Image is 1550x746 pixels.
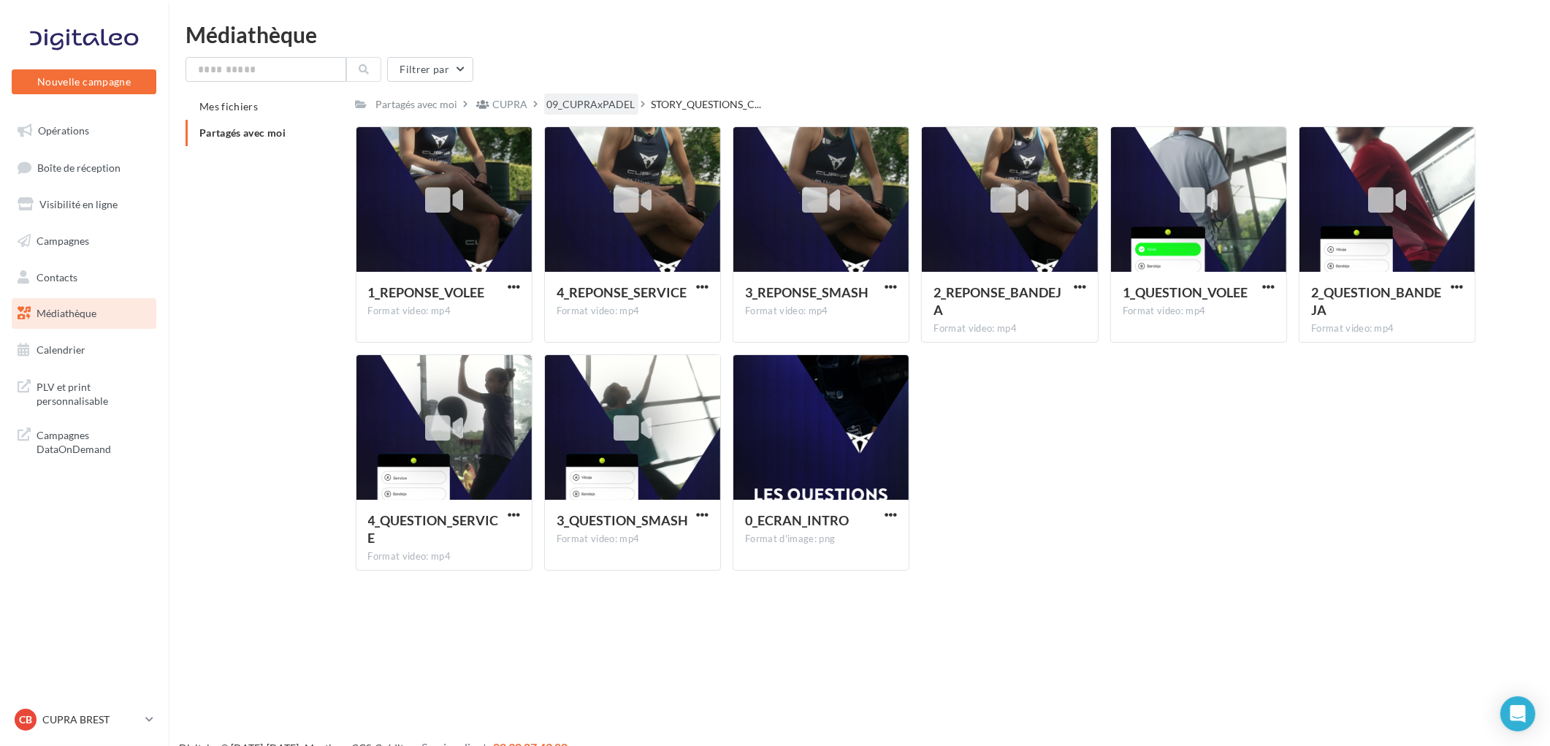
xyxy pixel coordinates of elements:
p: CUPRA BREST [42,712,140,727]
div: Format video: mp4 [745,305,897,318]
a: Boîte de réception [9,152,159,183]
div: Format video: mp4 [1311,322,1463,335]
span: 1_REPONSE_VOLEE [368,284,485,300]
span: Campagnes DataOnDemand [37,425,150,457]
span: 0_ECRAN_INTRO [745,512,849,528]
span: 1_QUESTION_VOLEE [1123,284,1248,300]
span: Calendrier [37,343,85,356]
span: Médiathèque [37,307,96,319]
div: Format video: mp4 [557,305,709,318]
span: 3_REPONSE_SMASH [745,284,868,300]
a: Médiathèque [9,298,159,329]
span: Mes fichiers [199,100,258,113]
span: STORY_QUESTIONS_C... [652,97,762,112]
a: Opérations [9,115,159,146]
span: 2_REPONSE_BANDEJA [934,284,1061,318]
a: Contacts [9,262,159,293]
span: 3_QUESTION_SMASH [557,512,688,528]
div: 09_CUPRAxPADEL [547,97,635,112]
div: Médiathèque [186,23,1532,45]
div: Format video: mp4 [557,533,709,546]
button: Nouvelle campagne [12,69,156,94]
div: Open Intercom Messenger [1500,696,1535,731]
span: 2_QUESTION_BANDEJA [1311,284,1441,318]
div: CUPRA [493,97,528,112]
div: Format video: mp4 [368,305,520,318]
a: Campagnes DataOnDemand [9,419,159,463]
div: Format d'image: png [745,533,897,546]
div: Partagés avec moi [376,97,458,112]
span: Partagés avec moi [199,126,286,139]
a: Campagnes [9,226,159,256]
button: Filtrer par [387,57,473,82]
span: PLV et print personnalisable [37,377,150,408]
span: 4_REPONSE_SERVICE [557,284,687,300]
span: Campagnes [37,235,89,247]
a: CB CUPRA BREST [12,706,156,734]
a: Calendrier [9,335,159,365]
span: 4_QUESTION_SERVICE [368,512,499,546]
a: Visibilité en ligne [9,189,159,220]
span: CB [19,712,32,727]
div: Format video: mp4 [1123,305,1275,318]
div: Format video: mp4 [368,550,520,563]
span: Contacts [37,270,77,283]
a: PLV et print personnalisable [9,371,159,414]
span: Visibilité en ligne [39,198,118,210]
span: Boîte de réception [37,161,121,173]
div: Format video: mp4 [934,322,1085,335]
span: Opérations [38,124,89,137]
